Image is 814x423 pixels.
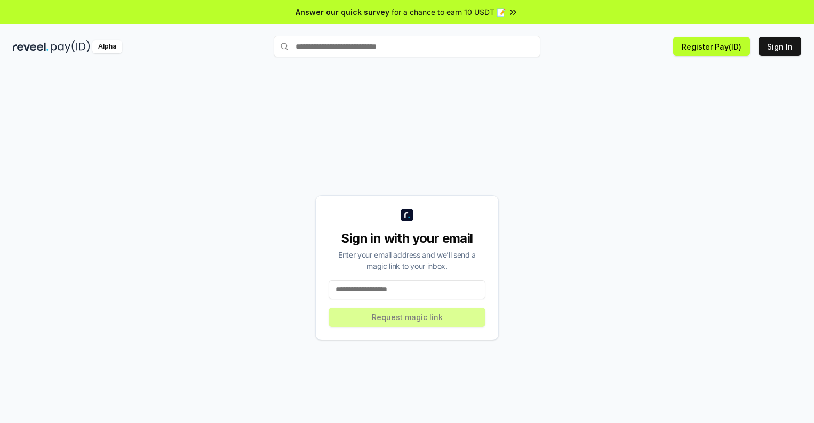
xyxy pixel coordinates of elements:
button: Sign In [759,37,801,56]
div: Alpha [92,40,122,53]
span: for a chance to earn 10 USDT 📝 [392,6,506,18]
button: Register Pay(ID) [673,37,750,56]
img: reveel_dark [13,40,49,53]
span: Answer our quick survey [296,6,389,18]
img: logo_small [401,209,413,221]
div: Sign in with your email [329,230,485,247]
div: Enter your email address and we’ll send a magic link to your inbox. [329,249,485,272]
img: pay_id [51,40,90,53]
